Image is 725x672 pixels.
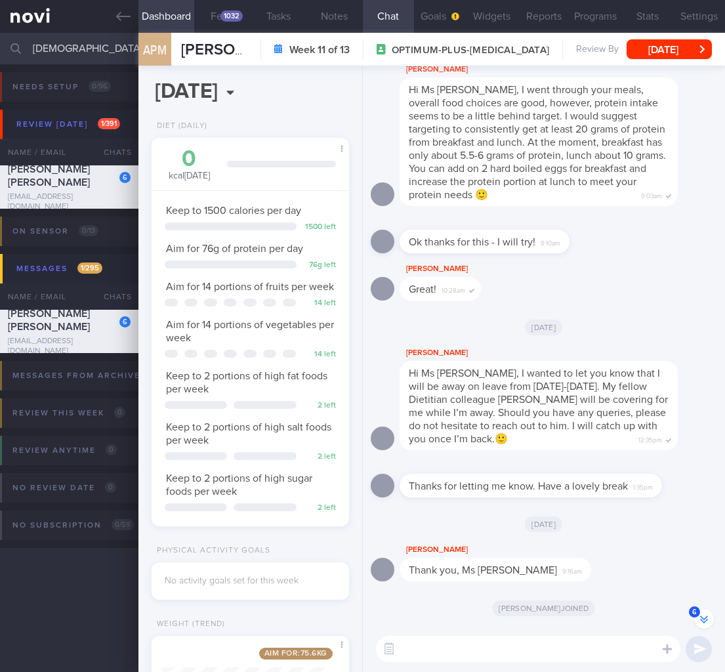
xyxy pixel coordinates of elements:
[112,519,134,530] span: 0 / 59
[638,432,662,445] span: 12:35pm
[13,115,123,133] div: Review [DATE]
[303,222,336,232] div: 1500 left
[303,452,336,462] div: 2 left
[152,121,207,131] div: Diet (Daily)
[492,600,595,616] span: [PERSON_NAME] joined
[77,262,102,274] span: 1 / 295
[409,368,668,444] span: Hi Ms [PERSON_NAME], I wanted to let you know that I will be away on leave from [DATE]-[DATE]. My...
[165,576,335,587] div: No activity goals set for this week
[9,442,120,459] div: Review anytime
[400,62,717,77] div: [PERSON_NAME]
[442,283,465,295] span: 10:28am
[98,118,120,129] span: 1 / 391
[633,480,653,492] span: 1:35pm
[259,648,333,660] span: Aim for: 75.6 kg
[627,39,712,59] button: [DATE]
[525,320,562,335] span: [DATE]
[400,542,631,558] div: [PERSON_NAME]
[79,225,98,236] span: 0 / 13
[8,164,90,188] span: [PERSON_NAME] [PERSON_NAME]
[409,85,666,200] span: Hi Ms [PERSON_NAME], I went through your meals, overall food choices are good, however, protein i...
[152,546,270,556] div: Physical Activity Goals
[409,237,535,247] span: Ok thanks for this - I will try!
[106,444,117,455] span: 0
[9,516,137,534] div: No subscription
[105,482,116,493] span: 0
[166,473,312,497] span: Keep to 2 portions of high sugar foods per week
[9,404,129,422] div: Review this week
[114,407,125,418] span: 0
[409,481,628,492] span: Thanks for letting me know. Have a lovely break
[220,10,243,22] div: 1032
[166,282,334,292] span: Aim for 14 portions of fruits per week
[8,337,131,356] div: [EMAIL_ADDRESS][DOMAIN_NAME]
[303,261,336,270] div: 76 g left
[303,401,336,411] div: 2 left
[166,320,334,343] span: Aim for 14 portions of vegetables per week
[13,260,106,278] div: Messages
[562,564,582,576] span: 9:16am
[86,139,138,165] div: Chats
[166,243,303,254] span: Aim for 76g of protein per day
[409,565,557,576] span: Thank you, Ms [PERSON_NAME]
[303,503,336,513] div: 2 left
[165,148,214,171] div: 0
[525,516,562,532] span: [DATE]
[165,148,214,182] div: kcal [DATE]
[694,609,714,629] button: 6
[135,25,175,75] div: APM
[119,316,131,327] div: 6
[8,192,131,212] div: [EMAIL_ADDRESS][DOMAIN_NAME]
[86,283,138,310] div: Chats
[89,81,111,92] span: 0 / 96
[576,44,619,56] span: Review By
[289,43,350,56] strong: Week 11 of 13
[119,172,131,183] div: 6
[689,606,700,618] span: 6
[9,479,119,497] div: No review date
[9,78,114,96] div: Needs setup
[9,222,102,240] div: On sensor
[541,236,560,248] span: 9:10am
[166,422,331,446] span: Keep to 2 portions of high salt foods per week
[181,42,429,58] span: [PERSON_NAME] [PERSON_NAME]
[392,44,549,57] span: OPTIMUM-PLUS-[MEDICAL_DATA]
[152,619,225,629] div: Weight (Trend)
[303,299,336,308] div: 14 left
[8,308,90,332] span: [PERSON_NAME] [PERSON_NAME]
[303,350,336,360] div: 14 left
[166,371,327,394] span: Keep to 2 portions of high fat foods per week
[400,345,717,361] div: [PERSON_NAME]
[9,367,176,385] div: Messages from Archived
[409,284,436,295] span: Great!
[641,188,662,201] span: 9:03am
[166,205,301,216] span: Keep to 1500 calories per day
[400,261,520,277] div: [PERSON_NAME]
